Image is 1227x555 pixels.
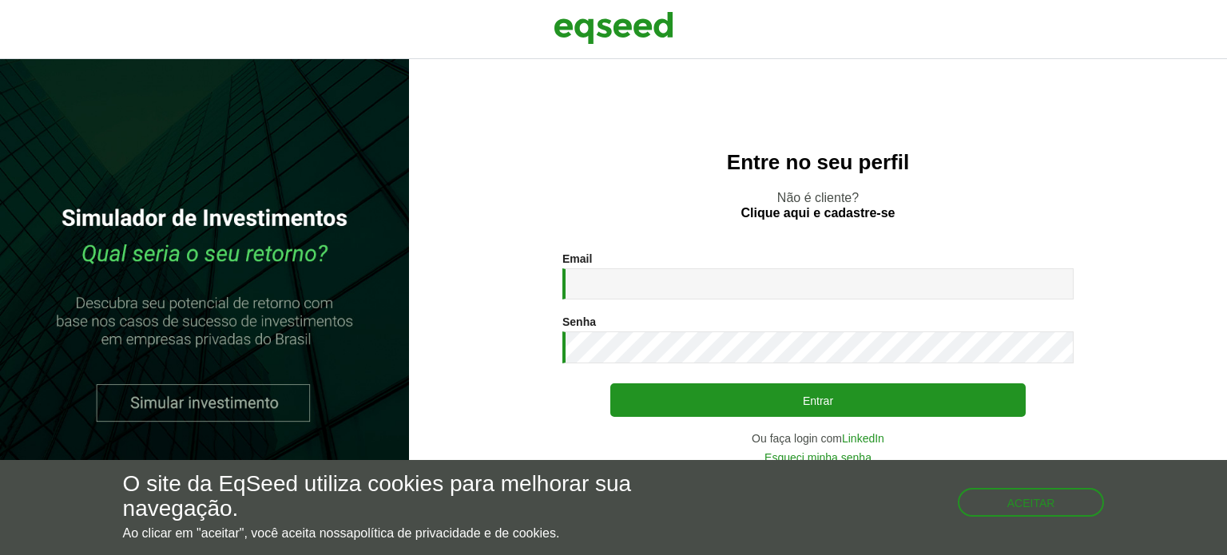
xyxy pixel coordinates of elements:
[554,8,673,48] img: EqSeed Logo
[123,525,712,541] p: Ao clicar em "aceitar", você aceita nossa .
[842,433,884,444] a: LinkedIn
[353,527,556,540] a: política de privacidade e de cookies
[741,207,895,220] a: Clique aqui e cadastre-se
[958,488,1105,517] button: Aceitar
[562,316,596,327] label: Senha
[441,190,1195,220] p: Não é cliente?
[562,253,592,264] label: Email
[610,383,1026,417] button: Entrar
[123,472,712,521] h5: O site da EqSeed utiliza cookies para melhorar sua navegação.
[764,452,872,463] a: Esqueci minha senha
[441,151,1195,174] h2: Entre no seu perfil
[562,433,1074,444] div: Ou faça login com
